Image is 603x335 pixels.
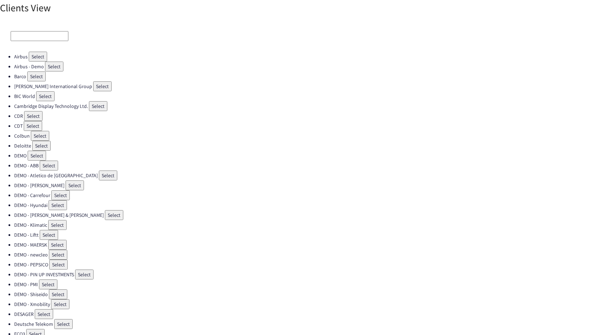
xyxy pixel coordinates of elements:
button: Select [51,190,70,200]
li: DEMO - Carrefour [14,190,603,200]
div: Widget de chat [568,301,603,335]
button: Select [89,101,107,111]
button: Select [105,210,123,220]
li: Airbus [14,52,603,62]
li: DEMO - PEPSICO [14,260,603,270]
li: [PERSON_NAME] International Group [14,81,603,91]
li: DEMO - [PERSON_NAME] & [PERSON_NAME] [14,210,603,220]
button: Select [24,111,43,121]
li: Colbun [14,131,603,141]
button: Select [39,279,57,289]
li: Deloitte [14,141,603,151]
li: DEMO - ABB [14,161,603,171]
button: Select [32,141,51,151]
li: Deutsche Telekom [14,319,603,329]
li: DEMO [14,151,603,161]
li: DESAGER [14,309,603,319]
button: Select [35,309,53,319]
button: Select [49,250,67,260]
li: DEMO - PIN UP INVESTMENTS [14,270,603,279]
button: Select [45,62,63,71]
li: DEMO - newcleo [14,250,603,260]
button: Select [29,52,47,62]
li: DEMO - Xmobility [14,299,603,309]
li: Airbus - Demo [14,62,603,71]
li: DEMO - Liftt [14,230,603,240]
li: CDT [14,121,603,131]
li: Barco [14,71,603,81]
li: DEMO - Klimatic [14,220,603,230]
button: Select [40,161,58,171]
button: Select [93,81,112,91]
button: Select [40,230,58,240]
button: Select [31,131,49,141]
button: Select [51,299,69,309]
li: DEMO - PMI [14,279,603,289]
button: Select [24,121,42,131]
button: Select [75,270,94,279]
li: Cambridge Display Technology Ltd. [14,101,603,111]
button: Select [49,260,68,270]
button: Select [49,200,67,210]
li: CDR [14,111,603,121]
li: DEMO - Atletico de [GEOGRAPHIC_DATA] [14,171,603,180]
li: DEMO - [PERSON_NAME] [14,180,603,190]
button: Select [36,91,55,101]
li: BIC World [14,91,603,101]
button: Select [66,180,84,190]
button: Select [48,240,67,250]
li: DEMO - Shiseido [14,289,603,299]
button: Select [28,151,46,161]
button: Select [49,289,67,299]
button: Select [54,319,73,329]
li: DEMO - MAERSK [14,240,603,250]
li: DEMO - Hyundai [14,200,603,210]
button: Select [48,220,67,230]
iframe: Chat Widget [568,301,603,335]
button: Select [99,171,117,180]
button: Select [27,71,46,81]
